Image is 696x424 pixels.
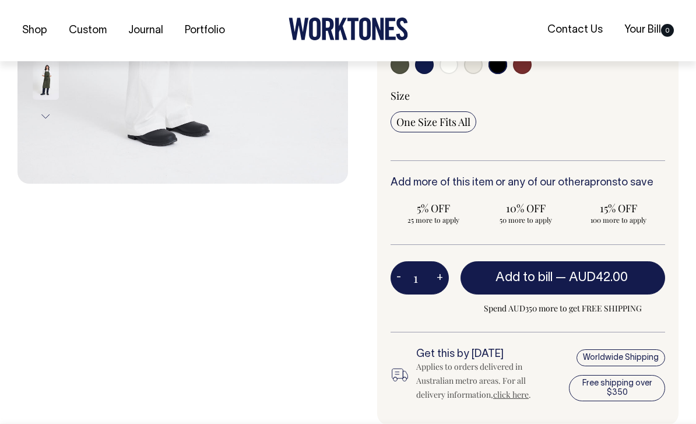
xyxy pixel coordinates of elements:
a: Journal [124,21,168,40]
img: olive [33,59,59,100]
button: Add to bill —AUD42.00 [461,261,665,294]
span: 50 more to apply [489,215,563,225]
h6: Add more of this item or any of our other to save [391,177,665,189]
a: Contact Us [543,20,607,40]
span: AUD42.00 [569,272,628,283]
a: Portfolio [180,21,230,40]
input: 10% OFF 50 more to apply [483,198,569,228]
span: One Size Fits All [396,115,470,129]
div: Size [391,89,665,103]
a: Shop [17,21,52,40]
a: Custom [64,21,111,40]
input: 15% OFF 100 more to apply [576,198,662,228]
span: 10% OFF [489,201,563,215]
button: - [391,267,407,290]
h6: Get this by [DATE] [416,349,540,360]
a: Your Bill0 [620,20,679,40]
span: 15% OFF [582,201,656,215]
span: 0 [661,24,674,37]
span: — [556,272,631,283]
span: Spend AUD350 more to get FREE SHIPPING [461,302,665,316]
input: One Size Fits All [391,111,476,132]
div: Applies to orders delivered in Australian metro areas. For all delivery information, . [416,360,540,402]
button: Next [37,103,54,129]
input: 5% OFF 25 more to apply [391,198,476,228]
span: 5% OFF [396,201,470,215]
span: 25 more to apply [396,215,470,225]
a: aprons [584,178,617,188]
span: 100 more to apply [582,215,656,225]
span: Add to bill [495,272,553,283]
a: click here [493,389,529,400]
button: + [431,267,449,290]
